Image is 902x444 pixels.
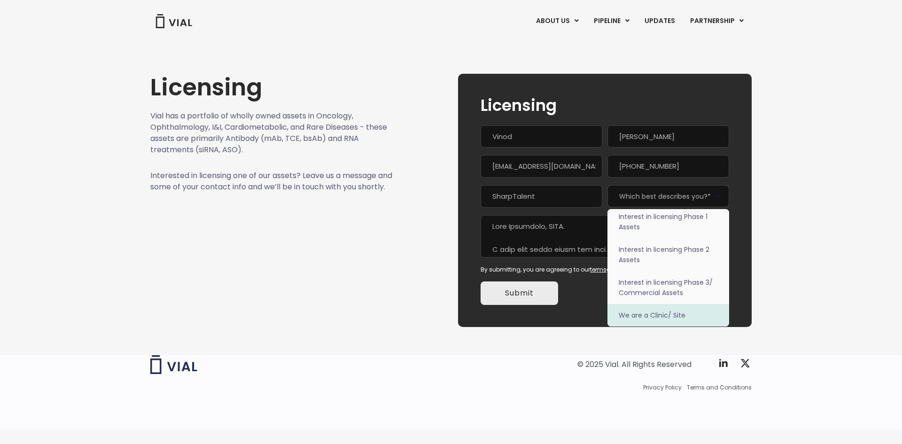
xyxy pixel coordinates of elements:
img: Vial logo wih "Vial" spelled out [150,355,197,374]
input: First name* [481,125,602,148]
a: UPDATES [637,13,682,29]
li: Interest in licensing Phase 2 Assets [607,238,729,271]
li: Interest in licensing Phase 1 Assets [607,205,729,238]
a: PIPELINEMenu Toggle [586,13,637,29]
p: Vial has a portfolio of wholly owned assets in Oncology, Ophthalmology, I&I, Cardiometabolic, and... [150,110,393,156]
input: Phone [607,155,729,178]
input: Work email* [481,155,602,178]
div: © 2025 Vial. All Rights Reserved [577,359,692,370]
a: Terms and Conditions [687,383,752,392]
a: Privacy Policy [643,383,682,392]
div: By submitting, you are agreeing to our and [481,265,729,274]
input: Last name* [607,125,729,148]
img: Vial Logo [155,14,193,28]
input: Company* [481,185,602,208]
span: Which best describes you?* [607,185,729,207]
h2: Licensing [481,96,729,114]
li: Interest in licensing Phase 3/ Commercial Assets [607,271,729,304]
p: Interested in licensing one of our assets? Leave us a message and some of your contact info and w... [150,170,393,193]
h1: Licensing [150,74,393,101]
a: ABOUT USMenu Toggle [529,13,586,29]
a: PARTNERSHIPMenu Toggle [683,13,751,29]
a: terms [590,265,607,273]
input: Submit [481,281,558,305]
li: We are a Clinic/ Site [607,304,729,327]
